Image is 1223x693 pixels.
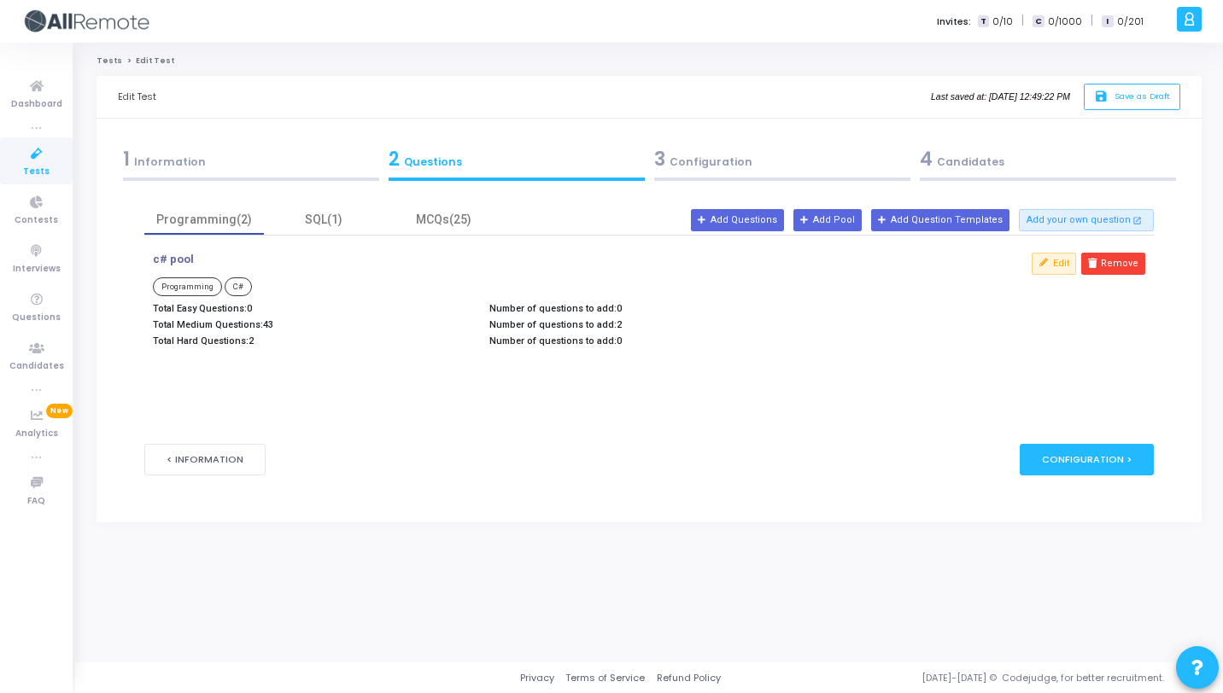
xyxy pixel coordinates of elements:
[1132,214,1142,226] mat-icon: open_in_new
[1102,15,1113,28] span: I
[9,359,64,374] span: Candidates
[1094,90,1112,104] i: save
[144,444,266,475] button: < Information
[15,427,58,441] span: Analytics
[153,253,194,266] p: c# pool
[1091,12,1093,30] span: |
[153,319,472,330] p: Total Medium Questions:
[992,15,1013,29] span: 0/10
[1020,444,1154,475] div: Configuration >
[11,97,62,112] span: Dashboard
[617,335,622,346] span: 0
[263,319,273,330] span: 43
[27,494,45,509] span: FAQ
[920,146,933,172] span: 4
[153,277,222,296] span: Programming
[649,140,915,186] a: 3Configuration
[274,211,373,229] div: SQL(1)
[931,92,1070,102] i: Last saved at: [DATE] 12:49:22 PM
[1084,84,1180,110] button: saveSave as Draft
[793,209,862,231] button: Add Pool
[155,211,254,229] div: Programming(2)
[13,262,61,277] span: Interviews
[136,55,174,66] span: Edit Test
[721,671,1202,685] div: [DATE]-[DATE] © Codejudge, for better recruitment.
[97,55,1202,67] nav: breadcrumb
[1021,12,1024,30] span: |
[1048,15,1082,29] span: 0/1000
[1117,15,1144,29] span: 0/201
[978,15,989,28] span: T
[383,140,649,186] a: 2Questions
[565,671,645,685] a: Terms of Service
[1019,209,1154,231] button: Add your own question
[389,146,400,172] span: 2
[654,145,910,173] div: Configuration
[389,145,645,173] div: Questions
[937,15,971,29] label: Invites:
[118,140,383,186] a: 1Information
[657,671,721,685] a: Refund Policy
[153,303,472,314] p: Total Easy Questions:
[21,4,149,38] img: logo
[489,335,809,346] p: Number of questions to add:
[520,671,554,685] a: Privacy
[123,145,379,173] div: Information
[225,277,252,296] span: C#
[1081,253,1145,275] button: Remove
[1033,15,1044,28] span: C
[15,213,58,228] span: Contests
[249,335,254,346] span: 2
[23,165,50,179] span: Tests
[118,76,156,118] div: Edit Test
[691,209,784,231] button: Add Questions
[97,55,122,66] a: Tests
[123,146,130,172] span: 1
[617,303,622,314] span: 0
[247,303,252,314] span: 0
[1115,90,1170,102] span: Save as Draft
[394,211,493,229] div: MCQs(25)
[489,303,809,314] p: Number of questions to add:
[915,140,1180,186] a: 4Candidates
[617,319,622,330] span: 2
[1032,253,1076,275] button: Edit
[12,311,61,325] span: Questions
[153,335,472,346] p: Total Hard Questions:
[871,209,1009,231] button: Add Question Templates
[489,319,809,330] p: Number of questions to add:
[654,146,665,172] span: 3
[920,145,1176,173] div: Candidates
[46,404,73,418] span: New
